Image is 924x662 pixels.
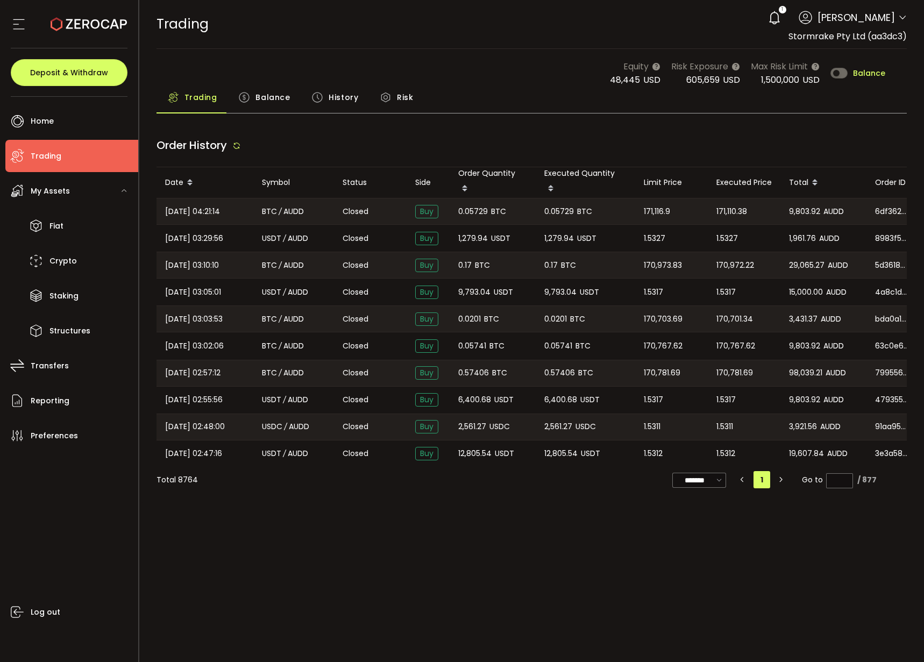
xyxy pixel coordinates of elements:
div: Limit Price [635,176,708,189]
span: USDC [489,421,510,433]
span: AUDD [823,340,844,352]
em: / [279,259,282,272]
span: Trading [184,87,217,108]
span: Balance [255,87,290,108]
span: Closed [343,206,368,217]
em: / [283,286,286,298]
span: Transfers [31,358,69,374]
span: AUDD [820,421,841,433]
span: 19,607.84 [789,447,824,460]
span: AUDD [288,394,308,406]
span: USDT [580,286,599,298]
div: Executed Quantity [536,167,635,198]
span: 170,767.62 [644,340,683,352]
span: 6,400.68 [458,394,491,406]
span: AUDD [283,313,304,325]
span: BTC [489,340,504,352]
span: AUDD [826,367,846,379]
span: BTC [262,259,277,272]
span: USDT [494,394,514,406]
span: [DATE] 03:03:53 [165,313,223,325]
span: 1.5312 [644,447,663,460]
span: AUDD [288,232,308,245]
em: / [283,394,286,406]
span: 9,793.04 [544,286,577,298]
span: Closed [343,421,368,432]
span: Risk Exposure [671,60,728,73]
span: 9,803.92 [789,205,820,218]
div: Date [157,174,253,192]
span: Deposit & Withdraw [30,69,108,76]
div: Total [780,174,866,192]
span: 1.5317 [644,286,663,298]
span: 1.5311 [644,421,660,433]
span: Closed [343,340,368,352]
em: / [283,447,286,460]
span: BTC [484,313,499,325]
span: 0.05741 [544,340,572,352]
span: 0.57406 [544,367,575,379]
span: Equity [623,60,649,73]
span: 170,781.69 [644,367,680,379]
span: 2,561.27 [544,421,572,433]
span: Buy [415,312,438,326]
span: AUDD [821,313,841,325]
span: 0.57406 [458,367,489,379]
span: [DATE] 02:55:56 [165,394,223,406]
span: AUDD [828,259,848,272]
span: BTC [577,205,592,218]
em: / [279,205,282,218]
span: AUDD [823,394,844,406]
span: Closed [343,448,368,459]
em: / [284,421,287,433]
div: Status [334,176,407,189]
span: USDT [262,286,281,298]
div: Side [407,176,450,189]
span: [DATE] 02:47:16 [165,447,222,460]
span: 3e3a580d-2299-4cb7-b574-34517031f643 [875,448,909,459]
span: AUDD [283,367,304,379]
span: 1,279.94 [544,232,574,245]
span: BTC [262,313,277,325]
span: My Assets [31,183,70,199]
span: 0.0201 [544,313,567,325]
span: 170,781.69 [716,367,753,379]
span: 1,279.94 [458,232,488,245]
span: USDT [262,394,281,406]
span: 0.05729 [458,205,488,218]
span: USDT [494,286,513,298]
span: USDT [262,232,281,245]
span: 1.5317 [716,286,736,298]
span: Buy [415,232,438,245]
span: 0.05741 [458,340,486,352]
span: [DATE] 02:48:00 [165,421,225,433]
span: 5d3618eb-613d-4a22-9d75-c579b51310a0 [875,260,909,271]
li: 1 [754,471,770,488]
span: BTC [492,367,507,379]
span: 9,803.92 [789,340,820,352]
span: 6df362dc-b9da-47a7-bddc-f25bc6a04a49 [875,206,909,217]
span: 170,972.22 [716,259,754,272]
span: Home [31,113,54,129]
span: 1 [781,6,783,13]
span: 1.5317 [716,394,736,406]
span: BTC [262,367,277,379]
span: 4a8c1d33-15d5-420b-8b91-e5156785e25f [875,287,909,298]
span: [DATE] 03:02:06 [165,340,224,352]
span: Reporting [31,393,69,409]
span: 170,767.62 [716,340,755,352]
span: USDT [577,232,596,245]
div: Total 8764 [157,474,198,486]
span: 1.5327 [716,232,738,245]
span: [DATE] 02:57:12 [165,367,221,379]
span: 171,116.9 [644,205,670,218]
span: AUDD [827,447,848,460]
span: Fiat [49,218,63,234]
span: 6,400.68 [544,394,577,406]
span: Balance [853,69,885,77]
span: USDT [262,447,281,460]
span: Trading [31,148,61,164]
span: Buy [415,447,438,460]
span: Order History [157,138,227,153]
span: BTC [262,340,277,352]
